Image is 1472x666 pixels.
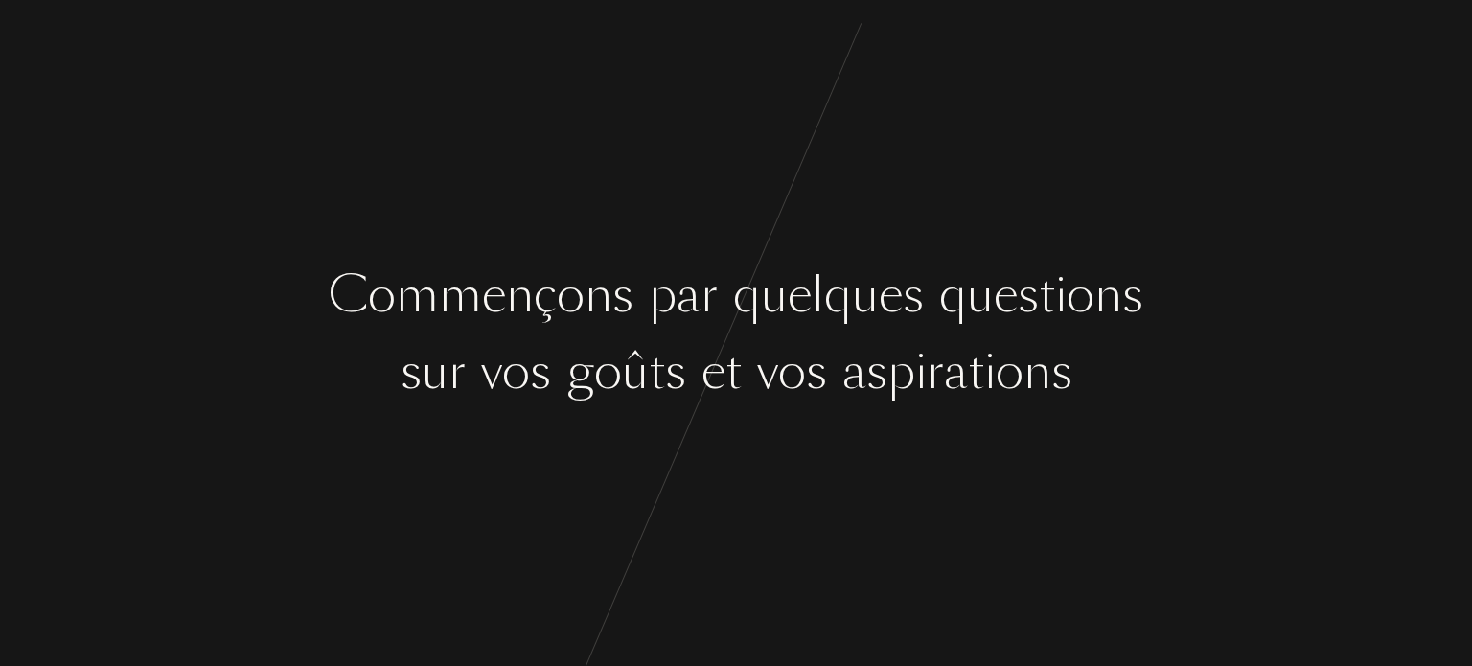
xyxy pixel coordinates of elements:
[612,259,633,331] div: s
[824,259,852,331] div: q
[1067,259,1094,331] div: o
[842,335,866,407] div: a
[396,259,439,331] div: m
[967,259,994,331] div: u
[557,259,585,331] div: o
[401,335,422,407] div: s
[812,259,824,331] div: l
[1094,259,1122,331] div: n
[649,259,677,331] div: p
[778,335,806,407] div: o
[677,259,701,331] div: a
[1039,259,1055,331] div: t
[852,259,879,331] div: u
[1051,335,1072,407] div: s
[915,335,927,407] div: i
[594,335,622,407] div: o
[439,259,482,331] div: m
[927,335,944,407] div: r
[887,335,915,407] div: p
[482,259,506,331] div: e
[585,259,612,331] div: n
[448,335,466,407] div: r
[368,259,396,331] div: o
[806,335,827,407] div: s
[701,335,725,407] div: e
[757,335,778,407] div: v
[725,335,742,407] div: t
[665,335,686,407] div: s
[903,259,924,331] div: s
[530,335,551,407] div: s
[1023,335,1051,407] div: n
[506,259,534,331] div: n
[701,259,718,331] div: r
[566,335,594,407] div: g
[1055,259,1067,331] div: i
[502,335,530,407] div: o
[939,259,967,331] div: q
[1122,259,1143,331] div: s
[788,259,812,331] div: e
[996,335,1023,407] div: o
[422,335,448,407] div: u
[329,259,368,331] div: C
[733,259,761,331] div: q
[534,259,557,331] div: ç
[968,335,984,407] div: t
[649,335,665,407] div: t
[622,335,649,407] div: û
[994,259,1018,331] div: e
[879,259,903,331] div: e
[761,259,788,331] div: u
[1018,259,1039,331] div: s
[481,335,502,407] div: v
[984,335,996,407] div: i
[944,335,968,407] div: a
[866,335,887,407] div: s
